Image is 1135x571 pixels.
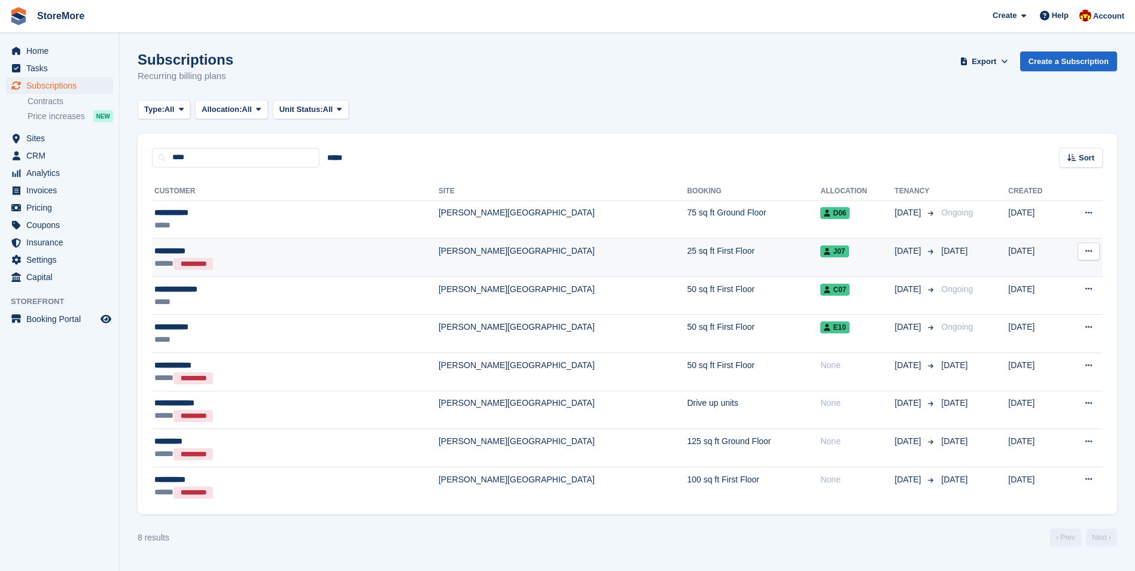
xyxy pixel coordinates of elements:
a: menu [6,165,113,181]
span: [DATE] [894,435,923,448]
td: 50 sq ft First Floor [687,353,820,391]
a: menu [6,234,113,251]
td: [DATE] [1008,429,1063,467]
span: [DATE] [941,360,967,370]
span: Booking Portal [26,311,98,327]
span: E10 [820,321,849,333]
button: Export [958,51,1011,71]
span: Invoices [26,182,98,199]
span: Analytics [26,165,98,181]
a: Contracts [28,96,113,107]
a: menu [6,77,113,94]
button: Type: All [138,100,190,120]
span: Create [993,10,1017,22]
span: Home [26,42,98,59]
td: 25 sq ft First Floor [687,239,820,277]
span: [DATE] [941,246,967,256]
span: All [323,104,333,116]
th: Customer [152,182,439,201]
a: Previous [1050,529,1081,546]
p: Recurring billing plans [138,69,233,83]
div: None [820,397,894,409]
th: Booking [687,182,820,201]
span: All [242,104,252,116]
span: C07 [820,284,850,296]
td: [PERSON_NAME][GEOGRAPHIC_DATA] [439,429,687,467]
span: Capital [26,269,98,285]
span: [DATE] [941,475,967,484]
a: Create a Subscription [1020,51,1117,71]
td: [PERSON_NAME][GEOGRAPHIC_DATA] [439,315,687,353]
span: D06 [820,207,850,219]
span: [DATE] [894,283,923,296]
td: [DATE] [1008,391,1063,429]
td: [PERSON_NAME][GEOGRAPHIC_DATA] [439,201,687,239]
span: [DATE] [894,206,923,219]
span: Ongoing [941,322,973,332]
a: Price increases NEW [28,110,113,123]
a: menu [6,199,113,216]
div: NEW [93,110,113,122]
td: 125 sq ft Ground Floor [687,429,820,467]
span: Tasks [26,60,98,77]
td: [PERSON_NAME][GEOGRAPHIC_DATA] [439,353,687,391]
span: Insurance [26,234,98,251]
a: StoreMore [32,6,89,26]
div: None [820,435,894,448]
th: Tenancy [894,182,936,201]
span: [DATE] [894,321,923,333]
th: Allocation [820,182,894,201]
span: J07 [820,245,848,257]
span: Allocation: [202,104,242,116]
td: [DATE] [1008,239,1063,277]
td: [PERSON_NAME][GEOGRAPHIC_DATA] [439,277,687,315]
td: 75 sq ft Ground Floor [687,201,820,239]
td: 50 sq ft First Floor [687,277,820,315]
span: Ongoing [941,284,973,294]
td: [PERSON_NAME][GEOGRAPHIC_DATA] [439,239,687,277]
span: [DATE] [894,397,923,409]
span: Type: [144,104,165,116]
td: Drive up units [687,391,820,429]
span: Export [972,56,996,68]
span: Help [1052,10,1069,22]
span: Coupons [26,217,98,233]
a: menu [6,182,113,199]
a: menu [6,147,113,164]
td: [PERSON_NAME][GEOGRAPHIC_DATA] [439,467,687,505]
a: Next [1086,529,1117,546]
div: None [820,359,894,372]
th: Site [439,182,687,201]
span: Unit Status: [279,104,323,116]
button: Unit Status: All [273,100,349,120]
span: [DATE] [941,398,967,408]
span: CRM [26,147,98,164]
img: stora-icon-8386f47178a22dfd0bd8f6a31ec36ba5ce8667c1dd55bd0f319d3a0aa187defe.svg [10,7,28,25]
td: [DATE] [1008,467,1063,505]
img: Store More Team [1079,10,1091,22]
td: [PERSON_NAME][GEOGRAPHIC_DATA] [439,391,687,429]
td: 100 sq ft First Floor [687,467,820,505]
button: Allocation: All [195,100,268,120]
div: 8 results [138,531,169,544]
span: [DATE] [941,436,967,446]
td: [DATE] [1008,315,1063,353]
a: menu [6,60,113,77]
span: Sites [26,130,98,147]
a: menu [6,130,113,147]
a: menu [6,311,113,327]
th: Created [1008,182,1063,201]
span: [DATE] [894,473,923,486]
span: Account [1093,10,1124,22]
span: All [165,104,175,116]
div: None [820,473,894,486]
nav: Page [1048,529,1119,546]
span: Settings [26,251,98,268]
a: menu [6,251,113,268]
span: [DATE] [894,245,923,257]
td: 50 sq ft First Floor [687,315,820,353]
a: menu [6,42,113,59]
span: Pricing [26,199,98,216]
td: [DATE] [1008,353,1063,391]
span: Subscriptions [26,77,98,94]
